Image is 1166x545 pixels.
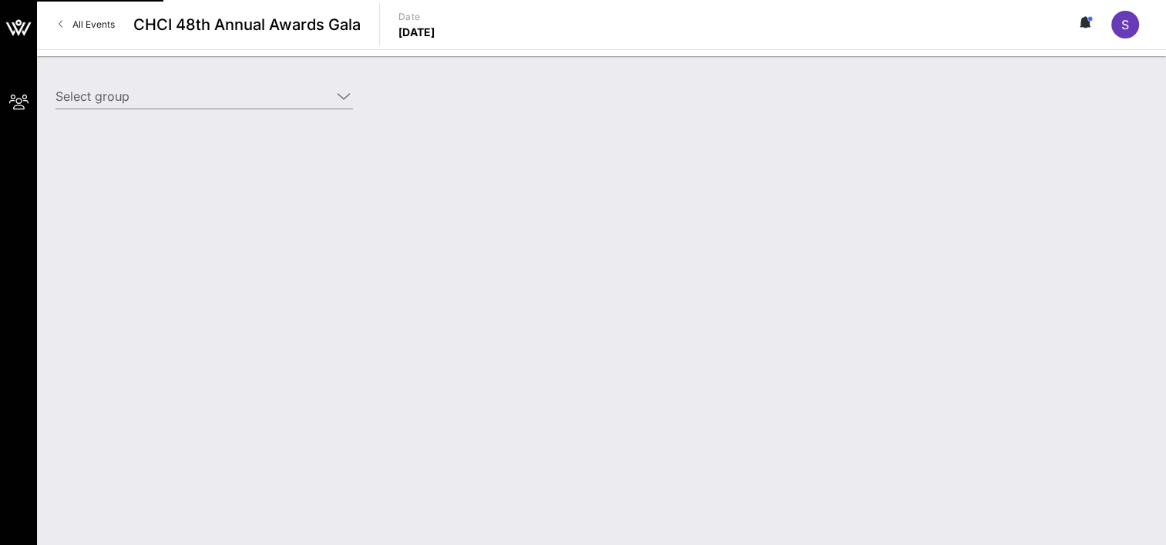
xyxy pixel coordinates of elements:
[72,18,115,30] span: All Events
[133,13,361,36] span: CHCI 48th Annual Awards Gala
[1111,11,1139,38] div: S
[1121,17,1129,32] span: S
[398,25,435,40] p: [DATE]
[49,12,124,37] a: All Events
[398,9,435,25] p: Date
